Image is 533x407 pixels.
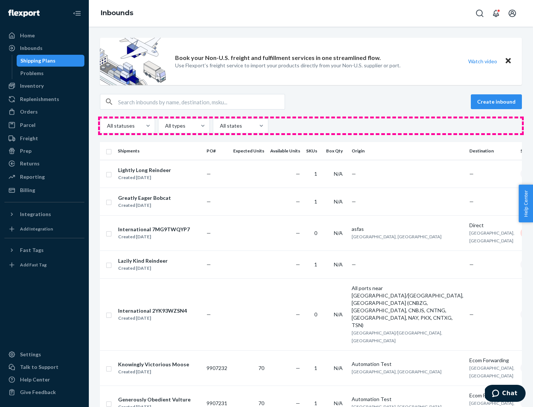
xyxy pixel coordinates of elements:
[334,400,343,406] span: N/A
[4,80,84,92] a: Inventory
[4,208,84,220] button: Integrations
[4,361,84,373] button: Talk to Support
[314,400,317,406] span: 1
[118,226,190,233] div: International 7MG9TWQYP7
[20,108,38,115] div: Orders
[314,230,317,236] span: 0
[230,142,267,160] th: Expected Units
[469,392,514,399] div: Ecom Forwarding
[314,171,317,177] span: 1
[118,174,171,181] div: Created [DATE]
[118,257,168,265] div: Lazily Kind Reindeer
[4,132,84,144] a: Freight
[20,351,41,358] div: Settings
[296,171,300,177] span: —
[118,314,187,322] div: Created [DATE]
[469,311,474,317] span: —
[207,311,211,317] span: —
[4,158,84,169] a: Returns
[20,388,56,396] div: Give Feedback
[469,357,514,364] div: Ecom Forwarding
[118,368,189,376] div: Created [DATE]
[469,222,514,229] div: Direct
[323,142,349,160] th: Box Qty
[352,261,356,268] span: —
[472,6,487,21] button: Open Search Box
[207,230,211,236] span: —
[4,30,84,41] a: Home
[469,230,514,243] span: [GEOGRAPHIC_DATA], [GEOGRAPHIC_DATA]
[352,225,463,233] div: asfas
[20,44,43,52] div: Inbounds
[352,198,356,205] span: —
[519,185,533,222] button: Help Center
[20,82,44,90] div: Inventory
[334,311,343,317] span: N/A
[258,400,264,406] span: 70
[469,261,474,268] span: —
[70,6,84,21] button: Close Navigation
[20,121,36,129] div: Parcel
[20,226,53,232] div: Add Integration
[505,6,520,21] button: Open account menu
[489,6,503,21] button: Open notifications
[207,171,211,177] span: —
[296,311,300,317] span: —
[20,246,44,254] div: Fast Tags
[204,142,230,160] th: PO#
[118,194,171,202] div: Greatly Eager Bobcat
[352,285,463,329] div: All ports near [GEOGRAPHIC_DATA]/[GEOGRAPHIC_DATA], [GEOGRAPHIC_DATA] (CNBZG, [GEOGRAPHIC_DATA], ...
[503,56,513,67] button: Close
[20,135,38,142] div: Freight
[20,95,59,103] div: Replenishments
[4,223,84,235] a: Add Integration
[4,119,84,131] a: Parcel
[469,171,474,177] span: —
[4,184,84,196] a: Billing
[471,94,522,109] button: Create inbound
[118,361,189,368] div: Knowingly Victorious Moose
[20,363,58,371] div: Talk to Support
[175,62,400,69] p: Use Flexport’s freight service to import your products directly from your Non-U.S. supplier or port.
[303,142,323,160] th: SKUs
[352,171,356,177] span: —
[20,147,31,155] div: Prep
[466,142,517,160] th: Destination
[296,400,300,406] span: —
[296,198,300,205] span: —
[118,265,168,272] div: Created [DATE]
[118,94,285,109] input: Search inbounds by name, destination, msku...
[314,311,317,317] span: 0
[20,57,56,64] div: Shipping Plans
[463,56,502,67] button: Watch video
[4,42,84,54] a: Inbounds
[175,54,381,62] p: Book your Non-U.S. freight and fulfillment services in one streamlined flow.
[334,171,343,177] span: N/A
[118,166,171,174] div: Lightly Long Reindeer
[258,365,264,371] span: 70
[314,261,317,268] span: 1
[219,122,220,129] input: All states
[296,230,300,236] span: —
[314,365,317,371] span: 1
[204,350,230,386] td: 9907232
[20,70,44,77] div: Problems
[20,186,35,194] div: Billing
[4,145,84,157] a: Prep
[334,365,343,371] span: N/A
[469,198,474,205] span: —
[352,360,463,368] div: Automation Test
[8,10,40,17] img: Flexport logo
[352,396,463,403] div: Automation Test
[118,307,187,314] div: International 2YK93WZSN4
[4,374,84,386] a: Help Center
[469,365,514,379] span: [GEOGRAPHIC_DATA], [GEOGRAPHIC_DATA]
[207,261,211,268] span: —
[20,32,35,39] div: Home
[20,160,40,167] div: Returns
[349,142,466,160] th: Origin
[267,142,303,160] th: Available Units
[352,234,442,239] span: [GEOGRAPHIC_DATA], [GEOGRAPHIC_DATA]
